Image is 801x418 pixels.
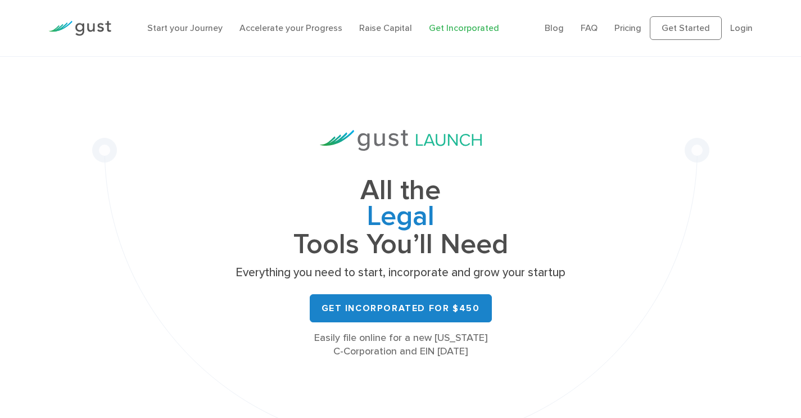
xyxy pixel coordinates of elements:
a: Pricing [614,23,641,33]
a: Get Incorporated [429,23,499,33]
a: Login [730,23,753,33]
a: Accelerate your Progress [239,23,342,33]
img: Gust Logo [48,21,111,36]
a: Get Started [650,16,722,40]
div: Easily file online for a new [US_STATE] C-Corporation and EIN [DATE] [232,331,569,358]
span: Legal [232,204,569,232]
a: Get Incorporated for $450 [310,294,492,322]
p: Everything you need to start, incorporate and grow your startup [232,265,569,281]
a: Start your Journey [147,23,223,33]
a: Raise Capital [359,23,412,33]
a: Blog [545,23,564,33]
h1: All the Tools You’ll Need [232,178,569,257]
img: Gust Launch Logo [320,130,482,151]
a: FAQ [581,23,598,33]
